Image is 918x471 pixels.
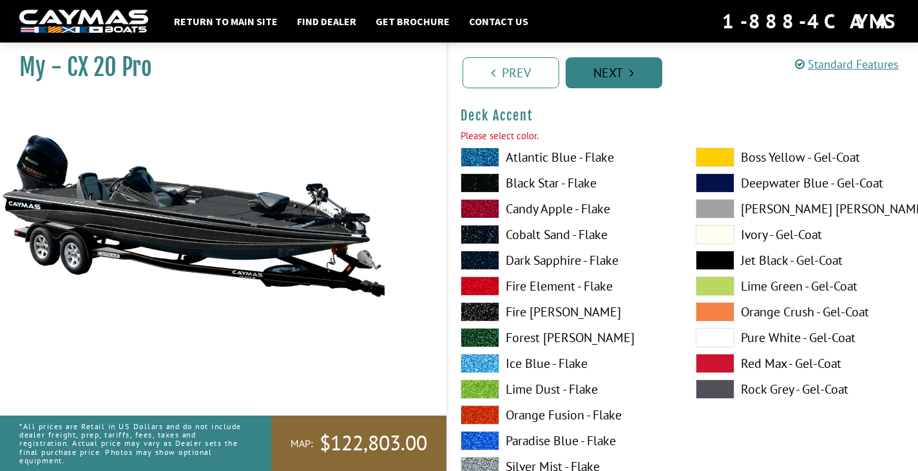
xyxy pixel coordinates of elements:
label: Rock Grey - Gel-Coat [696,380,905,399]
label: Boss Yellow - Gel-Coat [696,148,905,167]
div: Please select color. [461,129,906,144]
label: [PERSON_NAME] [PERSON_NAME] - Gel-Coat [696,199,905,218]
label: Lime Green - Gel-Coat [696,276,905,296]
a: Find Dealer [291,13,363,30]
label: Red Max - Gel-Coat [696,354,905,373]
label: Orange Fusion - Flake [461,405,670,425]
div: 1-888-4CAYMAS [722,7,899,35]
label: Dark Sapphire - Flake [461,251,670,270]
h4: Deck Accent [461,108,906,124]
label: Atlantic Blue - Flake [461,148,670,167]
label: Forest [PERSON_NAME] [461,328,670,347]
label: Lime Dust - Flake [461,380,670,399]
img: white-logo-c9c8dbefe5ff5ceceb0f0178aa75bf4bb51f6bca0971e226c86eb53dfe498488.png [19,10,148,34]
span: $122,803.00 [320,430,427,457]
span: MAP: [291,437,313,450]
a: Get Brochure [369,13,456,30]
a: Return to main site [167,13,284,30]
label: Cobalt Sand - Flake [461,225,670,244]
a: Standard Features [795,57,899,72]
label: Candy Apple - Flake [461,199,670,218]
p: *All prices are Retail in US Dollars and do not include dealer freight, prep, tariffs, fees, taxe... [19,416,242,471]
label: Fire [PERSON_NAME] [461,302,670,322]
label: Pure White - Gel-Coat [696,328,905,347]
label: Black Star - Flake [461,173,670,193]
label: Orange Crush - Gel-Coat [696,302,905,322]
a: Contact Us [463,13,535,30]
a: Prev [463,57,559,88]
label: Deepwater Blue - Gel-Coat [696,173,905,193]
h1: My - CX 20 Pro [19,53,414,82]
label: Fire Element - Flake [461,276,670,296]
label: Ice Blue - Flake [461,354,670,373]
a: Next [566,57,662,88]
a: MAP:$122,803.00 [271,416,446,471]
label: Paradise Blue - Flake [461,431,670,450]
label: Jet Black - Gel-Coat [696,251,905,270]
label: Ivory - Gel-Coat [696,225,905,244]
